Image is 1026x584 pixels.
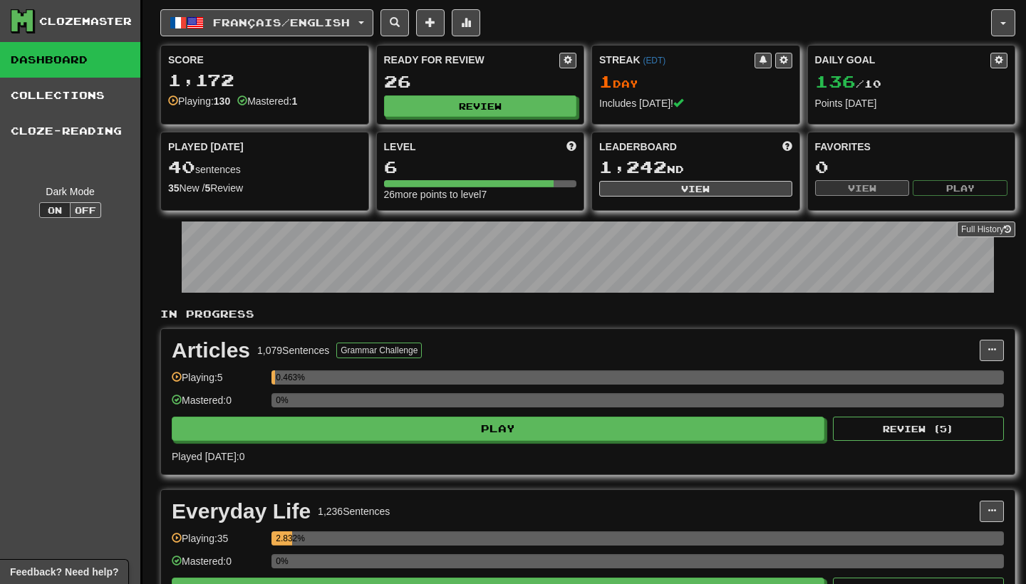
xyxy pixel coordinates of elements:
div: 1,079 Sentences [257,343,329,358]
div: Day [599,73,792,91]
button: Off [70,202,101,218]
div: Points [DATE] [815,96,1008,110]
span: Played [DATE] [168,140,244,154]
div: Clozemaster [39,14,132,28]
div: nd [599,158,792,177]
div: Score [168,53,361,67]
strong: 5 [204,182,210,194]
button: Play [172,417,824,441]
span: 136 [815,71,856,91]
button: Français/English [160,9,373,36]
div: Ready for Review [384,53,560,67]
div: Mastered: 0 [172,554,264,578]
span: Français / English [213,16,350,28]
button: More stats [452,9,480,36]
span: Open feedback widget [10,565,118,579]
div: Playing: 5 [172,370,264,394]
div: Streak [599,53,755,67]
div: Mastered: 0 [172,393,264,417]
span: Leaderboard [599,140,677,154]
div: 1,236 Sentences [318,504,390,518]
button: Search sentences [380,9,409,36]
span: This week in points, UTC [782,140,792,154]
button: Play [913,180,1007,196]
div: 2.832% [276,531,292,546]
button: On [39,202,71,218]
span: 40 [168,157,195,177]
strong: 1 [291,95,297,107]
button: Review (5) [833,417,1004,441]
span: / 10 [815,78,881,90]
div: Dark Mode [11,184,130,199]
div: New / Review [168,181,361,195]
span: Score more points to level up [566,140,576,154]
div: sentences [168,158,361,177]
div: Daily Goal [815,53,991,68]
div: Includes [DATE]! [599,96,792,110]
div: Playing: [168,94,230,108]
div: 0 [815,158,1008,176]
p: In Progress [160,307,1015,321]
button: Grammar Challenge [336,343,422,358]
span: Level [384,140,416,154]
button: Review [384,95,577,117]
a: Full History [957,221,1015,237]
div: 6 [384,158,577,176]
div: Playing: 35 [172,531,264,555]
div: Favorites [815,140,1008,154]
div: 26 more points to level 7 [384,187,577,202]
div: 1,172 [168,71,361,89]
span: Played [DATE]: 0 [172,451,244,462]
button: View [815,180,910,196]
span: 1 [599,71,613,91]
span: 1,242 [599,157,667,177]
strong: 130 [214,95,230,107]
button: View [599,181,792,197]
div: 26 [384,73,577,90]
div: Articles [172,340,250,361]
button: Add sentence to collection [416,9,445,36]
a: (EDT) [643,56,665,66]
strong: 35 [168,182,180,194]
div: Everyday Life [172,501,311,522]
div: Mastered: [237,94,297,108]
